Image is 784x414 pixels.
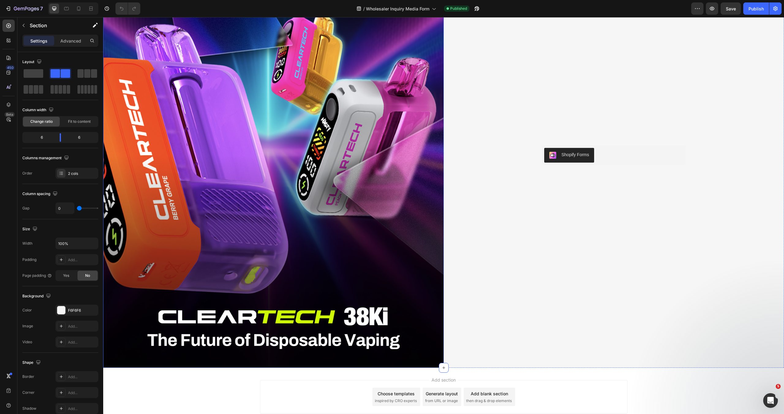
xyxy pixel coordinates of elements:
[22,154,70,162] div: Columns management
[22,205,29,211] div: Gap
[326,359,355,366] span: Add section
[776,384,781,389] span: 5
[743,2,769,15] button: Publish
[22,190,59,198] div: Column spacing
[446,134,453,142] img: CObsj-qpiYADEAE=.png
[272,381,314,386] span: inspired by CRO experts
[115,2,140,15] div: Undo/Redo
[726,6,736,11] span: Save
[22,307,32,313] div: Color
[68,171,97,176] div: 2 cols
[30,119,53,124] span: Change ratio
[22,406,36,411] div: Shadow
[363,6,365,12] span: /
[85,273,90,278] span: No
[103,17,784,414] iframe: Design area
[748,6,764,12] div: Publish
[68,390,97,396] div: Add...
[60,38,81,44] p: Advanced
[22,241,32,246] div: Width
[63,273,69,278] span: Yes
[22,374,34,379] div: Border
[22,225,39,233] div: Size
[721,2,741,15] button: Save
[5,112,15,117] div: Beta
[363,381,409,386] span: then drag & drop elements
[24,133,55,142] div: 6
[68,374,97,380] div: Add...
[22,292,52,300] div: Background
[40,5,43,12] p: 7
[366,6,429,12] span: Wholesaler Inquiry Media Form
[56,238,98,249] input: Auto
[68,308,97,313] div: F6F6F6
[68,324,97,329] div: Add...
[458,134,486,141] div: Shopify Forms
[56,203,74,214] input: Auto
[22,390,35,395] div: Corner
[66,133,97,142] div: 6
[30,22,80,29] p: Section
[68,406,97,412] div: Add...
[22,323,33,329] div: Image
[68,119,91,124] span: Fit to content
[322,381,355,386] span: from URL or image
[441,131,491,145] button: Shopify Forms
[367,373,405,380] div: Add blank section
[22,171,32,176] div: Order
[22,257,36,262] div: Padding
[22,58,43,66] div: Layout
[68,257,97,263] div: Add...
[763,393,778,408] iframe: Intercom live chat
[30,38,47,44] p: Settings
[450,6,467,11] span: Published
[22,106,55,114] div: Column width
[2,2,46,15] button: 7
[22,359,42,367] div: Shape
[22,339,32,345] div: Video
[22,273,52,278] div: Page padding
[68,340,97,345] div: Add...
[322,373,355,380] div: Generate layout
[274,373,311,380] div: Choose templates
[6,65,15,70] div: 450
